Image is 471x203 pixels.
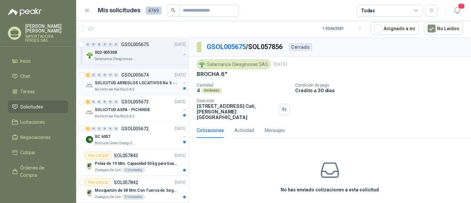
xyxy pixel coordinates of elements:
p: Mosquetón de 38 Mm Con Tuerca de Seguridad. Carga 100 kg [95,187,177,194]
a: Licitaciones [8,116,68,128]
p: [DATE] [175,126,186,132]
span: 1 [458,3,465,9]
a: Chat [8,70,68,83]
p: Salamanca Oleaginosas SAS [95,56,136,62]
a: GSOL005675 [207,43,246,51]
div: 0 [91,100,96,104]
p: 4 [197,88,200,93]
p: [DATE] [274,61,287,68]
div: 5 Unidades [122,194,145,200]
p: [PERSON_NAME] [PERSON_NAME] [25,24,68,33]
div: 1 [85,100,90,104]
a: 0 0 0 0 0 0 GSOL005675[DATE] Company Logo002-005308Salamanca Oleaginosas SAS [85,40,187,62]
p: SOLICITUD ASPA - PICHINDE [95,107,150,113]
div: Cotizaciones [197,127,224,134]
span: Remisiones [21,187,45,194]
a: 1 0 0 0 0 0 GSOL005673[DATE] Company LogoSOLICITUD ASPA - PICHINDERio Fertil del Pacífico S.A.S. [85,98,187,119]
p: SOLICITUD ARREGLOS LOCATIVOS No 5 - PICHINDE [95,80,177,86]
div: 0 [114,42,119,47]
div: 0 [108,42,113,47]
p: BROCHA 6" [197,71,227,78]
div: 0 [114,100,119,104]
button: 1 [451,5,463,17]
div: 0 [102,126,107,131]
span: Tareas [21,88,35,95]
div: Por cotizar [85,152,111,160]
span: Inicio [21,57,31,65]
span: 4769 [146,7,162,15]
div: 0 [91,42,96,47]
span: Licitaciones [21,118,45,126]
a: Remisiones [8,184,68,197]
h3: No has enviado cotizaciones a esta solicitud [281,186,379,193]
div: 0 [108,100,113,104]
img: Company Logo [85,162,93,170]
a: Negociaciones [8,131,68,144]
p: 002-005308 [95,49,117,56]
div: 0 [97,126,102,131]
img: Company Logo [85,51,93,59]
p: [STREET_ADDRESS] Cali , [PERSON_NAME][GEOGRAPHIC_DATA] [197,103,276,120]
div: 1 - 50 de 3581 [322,23,365,34]
div: Mensajes [265,127,285,134]
div: 1 [85,73,90,77]
p: SC 6057 [95,134,110,140]
p: SOL057843 [114,153,138,158]
a: Tareas [8,85,68,98]
p: GSOL005673 [121,100,149,104]
div: Actividad [235,127,254,134]
div: Cerrado [288,43,312,51]
button: Asignado a mi [371,22,419,35]
p: BioCosta Green Energy S.A.S [95,141,136,146]
img: Company Logo [85,135,93,143]
div: 0 [91,73,96,77]
span: search [171,8,176,13]
a: Órdenes de Compra [8,162,68,181]
span: Chat [21,73,30,80]
div: 0 [102,42,107,47]
img: Company Logo [85,189,93,197]
p: Dirección [197,99,276,103]
h1: Mis solicitudes [98,6,140,15]
a: Por cotizarSOL057843[DATE] Company LogoPolea de 19 Mm. Capacidad 50 kg para Guaya. Cable O [GEOGR... [76,149,188,176]
div: 0 [85,42,90,47]
a: Cotizar [8,146,68,159]
p: IMPORTADORA FERSEG SAS [25,34,68,42]
p: Polea de 19 Mm. Capacidad 50 kg para Guaya. Cable O [GEOGRAPHIC_DATA] [95,161,177,167]
p: Rio Fertil del Pacífico S.A.S. [95,87,135,92]
p: Condición de pago [295,83,468,88]
p: Zoologico De Cali [95,194,121,200]
p: [DATE] [175,72,186,78]
div: 0 [97,42,102,47]
p: [DATE] [175,99,186,105]
p: Crédito a 30 días [295,88,468,93]
div: 0 [114,73,119,77]
img: Company Logo [85,82,93,90]
div: 0 [102,100,107,104]
p: Cantidad [197,83,290,88]
div: 0 [114,126,119,131]
img: Company Logo [85,108,93,116]
p: GSOL005674 [121,73,149,77]
p: [DATE] [175,41,186,48]
div: 0 [108,73,113,77]
img: Logo peakr [8,8,42,16]
p: GSOL005675 [121,42,149,47]
div: 3 Unidades [122,168,145,173]
div: 0 [91,126,96,131]
span: Cotizar [21,149,36,156]
div: Unidades [201,88,222,93]
p: Rio Fertil del Pacífico S.A.S. [95,114,135,119]
div: 1 [85,126,90,131]
button: No Leídos [424,22,463,35]
span: Órdenes de Compra [21,164,62,179]
div: Salamanca Oleaginosas SAS [197,59,271,69]
p: / SOL057856 [207,42,283,52]
p: GSOL005672 [121,126,149,131]
div: 0 [97,100,102,104]
p: SOL057842 [114,180,138,185]
div: 0 [108,126,113,131]
span: Negociaciones [21,134,51,141]
div: Todas [361,7,375,14]
a: Solicitudes [8,101,68,113]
